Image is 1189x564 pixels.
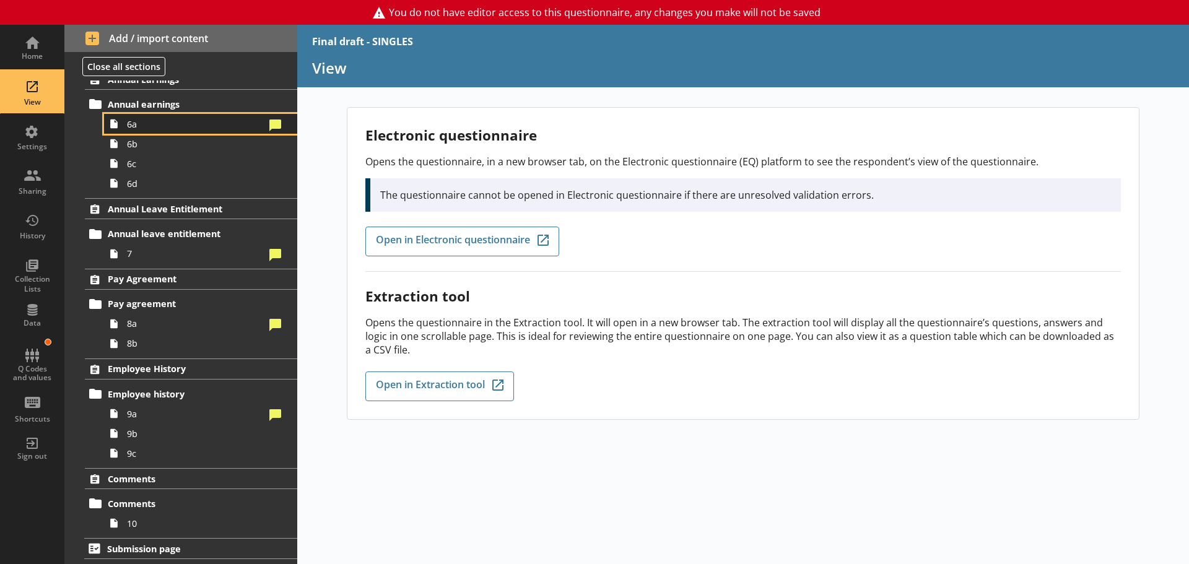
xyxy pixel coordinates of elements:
p: Opens the questionnaire in the Extraction tool. It will open in a new browser tab. The extraction... [365,316,1121,357]
span: Annual leave entitlement [108,228,260,240]
a: 9b [104,423,297,443]
p: The questionnaire cannot be opened in Electronic questionnaire if there are unresolved validation... [380,188,1111,202]
span: Annual earnings [108,98,260,110]
a: 10 [104,513,297,533]
a: Annual earnings [85,94,297,114]
button: Add / import content [64,25,297,52]
span: 6a [127,118,265,130]
span: Pay agreement [108,298,260,310]
div: Sign out [11,451,54,461]
div: View [11,97,54,107]
a: 9c [104,443,297,463]
a: 7 [104,244,297,264]
span: 8a [127,318,265,329]
li: Pay agreement8a8b [90,294,297,354]
a: Comments [85,493,297,513]
span: Add / import content [85,32,277,45]
li: Employee HistoryEmployee history9a9b9c [64,358,297,463]
a: Open in Extraction tool [365,371,514,401]
a: Employee History [85,358,297,380]
span: Open in Electronic questionnaire [376,235,530,248]
a: 6a [104,114,297,134]
span: Open in Extraction tool [376,380,485,393]
span: Submission page [107,543,260,555]
span: 9c [127,448,265,459]
div: Sharing [11,186,54,196]
div: Final draft - SINGLES [312,35,413,48]
span: Employee history [108,388,260,400]
div: History [11,231,54,241]
li: Employee history9a9b9c [90,384,297,463]
h2: Extraction tool [365,287,1121,306]
span: 8b [127,337,265,349]
div: Collection Lists [11,274,54,293]
a: Annual leave entitlement [85,224,297,244]
h1: View [312,58,1174,77]
li: Annual earnings6a6b6c6d [90,94,297,193]
a: 8a [104,314,297,334]
a: Employee history [85,384,297,404]
span: Comments [108,498,260,510]
a: 6c [104,154,297,173]
a: Submission page [84,538,297,559]
button: Close all sections [82,57,165,76]
li: CommentsComments10 [64,468,297,533]
a: Pay Agreement [85,269,297,290]
li: Annual EarningsAnnual earnings6a6b6c6d [64,69,297,193]
div: Q Codes and values [11,365,54,383]
div: Data [11,318,54,328]
a: 8b [104,334,297,354]
h2: Electronic questionnaire [365,126,1121,145]
p: Opens the questionnaire, in a new browser tab, on the Electronic questionnaire (EQ) platform to s... [365,155,1121,168]
span: Comments [108,473,260,485]
a: Comments [85,468,297,489]
span: Pay Agreement [108,273,260,285]
li: Annual leave entitlement7 [90,224,297,264]
a: Annual Leave Entitlement [85,198,297,219]
div: Home [11,51,54,61]
span: 6b [127,138,265,150]
div: Settings [11,142,54,152]
span: 10 [127,518,265,529]
span: 7 [127,248,265,259]
span: 9b [127,428,265,440]
span: Annual Leave Entitlement [108,203,260,215]
li: Comments10 [90,493,297,533]
a: Open in Electronic questionnaire [365,227,559,256]
span: 9a [127,408,265,420]
a: Pay agreement [85,294,297,314]
span: Employee History [108,363,260,375]
span: 6d [127,178,265,189]
span: 6c [127,158,265,170]
div: Shortcuts [11,414,54,424]
a: 6d [104,173,297,193]
li: Annual Leave EntitlementAnnual leave entitlement7 [64,198,297,263]
li: Pay AgreementPay agreement8a8b [64,269,297,354]
a: 6b [104,134,297,154]
a: 9a [104,404,297,423]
